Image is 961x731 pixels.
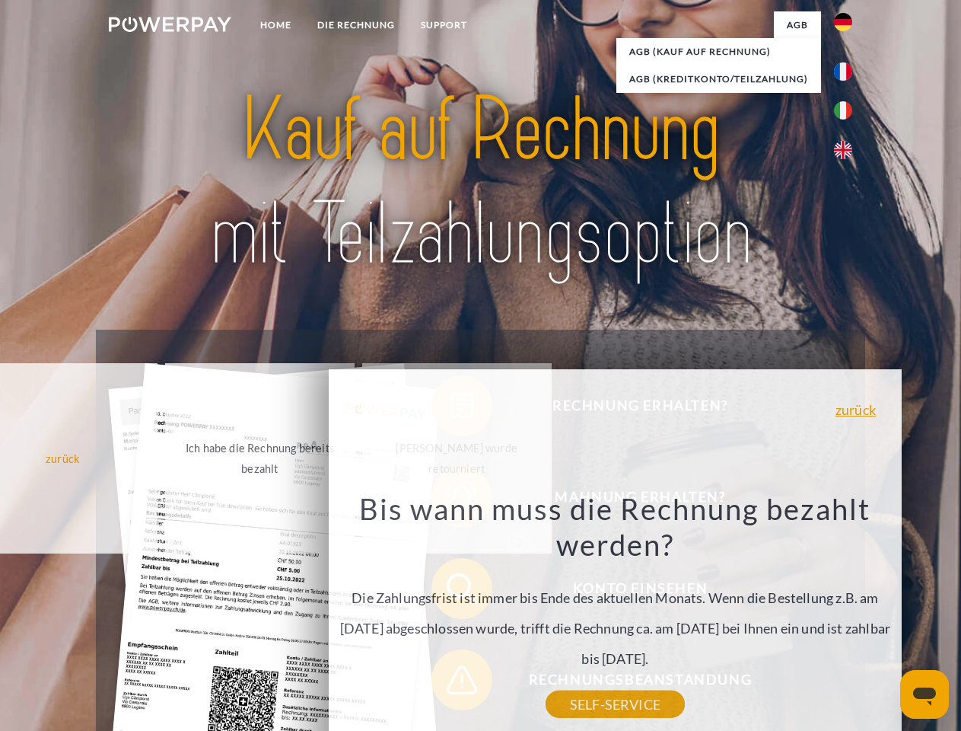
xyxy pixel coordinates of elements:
div: Ich habe die Rechnung bereits bezahlt [174,438,345,479]
a: SUPPORT [408,11,480,39]
a: zurück [835,403,876,417]
a: AGB (Kreditkonto/Teilzahlung) [616,65,821,93]
iframe: Schaltfläche zum Öffnen des Messaging-Fensters [900,670,949,719]
img: logo-powerpay-white.svg [109,17,231,32]
div: Die Zahlungsfrist ist immer bis Ende des aktuellen Monats. Wenn die Bestellung z.B. am [DATE] abg... [338,490,893,704]
img: de [834,13,852,31]
img: fr [834,62,852,81]
a: agb [774,11,821,39]
a: SELF-SERVICE [546,691,685,718]
a: Home [247,11,304,39]
h3: Bis wann muss die Rechnung bezahlt werden? [338,490,893,563]
img: en [834,141,852,159]
img: title-powerpay_de.svg [145,73,816,292]
a: AGB (Kauf auf Rechnung) [616,38,821,65]
a: DIE RECHNUNG [304,11,408,39]
img: it [834,101,852,120]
